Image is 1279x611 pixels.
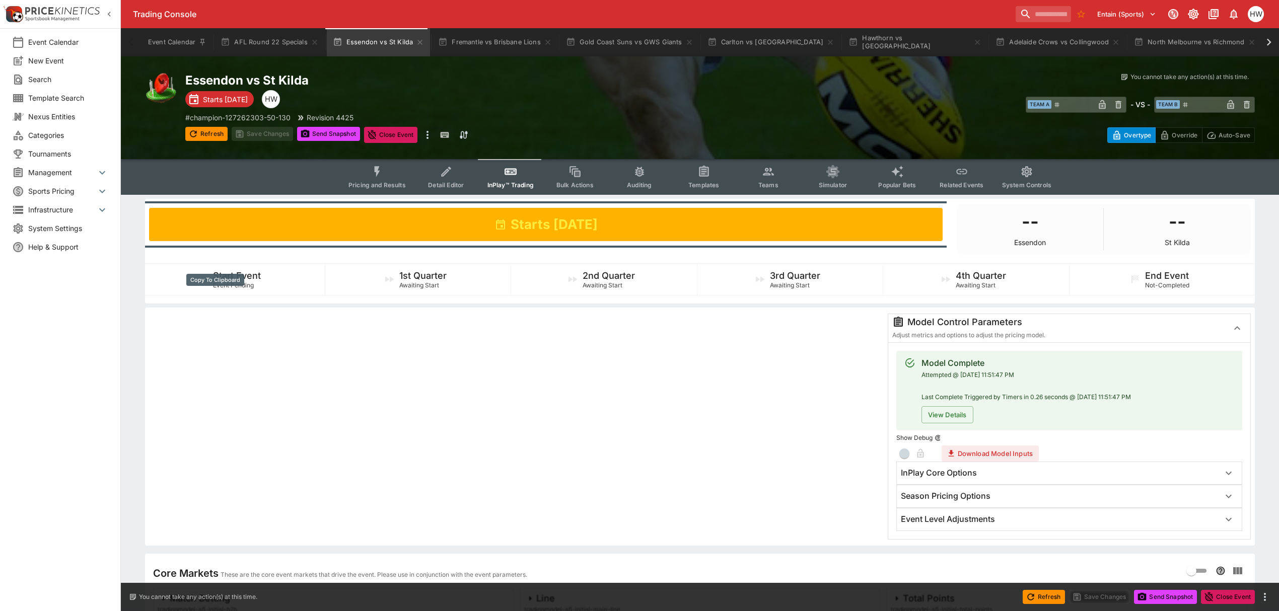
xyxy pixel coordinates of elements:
span: Simulator [819,181,847,189]
h6: - VS - [1130,99,1150,110]
span: System Settings [28,223,108,234]
span: Related Events [940,181,983,189]
span: Event Calendar [28,37,108,47]
p: Overtype [1124,130,1151,140]
button: Adelaide Crows vs Collingwood [989,28,1126,56]
span: System Controls [1002,181,1051,189]
button: more [1259,591,1271,603]
button: Toggle light/dark mode [1184,5,1202,23]
p: St Kilda [1165,239,1190,246]
button: Overtype [1107,127,1156,143]
button: Harrison Walker [1245,3,1267,25]
div: Harrison Walker [1248,6,1264,22]
button: Hawthorn vs [GEOGRAPHIC_DATA] [842,28,987,56]
div: Start From [1107,127,1255,143]
div: Trading Console [133,9,1012,20]
button: Override [1155,127,1202,143]
h1: -- [1022,208,1039,235]
span: Tournaments [28,148,108,159]
button: Send Snapshot [297,127,360,141]
button: Documentation [1204,5,1223,23]
button: Gold Coast Suns vs GWS Giants [560,28,699,56]
p: Auto-Save [1219,130,1250,140]
span: Template Search [28,93,108,103]
h5: 3rd Quarter [770,270,820,281]
h6: Event Level Adjustments [901,514,995,524]
h1: Starts [DATE] [511,216,598,233]
img: PriceKinetics [25,7,100,15]
span: Awaiting Start [956,281,996,289]
p: Override [1172,130,1197,140]
img: Sportsbook Management [25,17,80,21]
button: North Melbourne vs Richmond [1128,28,1262,56]
button: AFL Round 22 Specials [215,28,325,56]
div: Copy To Clipboard [186,274,244,286]
button: Notifications [1225,5,1243,23]
span: Pricing and Results [348,181,406,189]
span: New Event [28,55,108,66]
button: Show Debug [935,434,942,441]
p: Copy To Clipboard [185,112,291,123]
button: Send Snapshot [1134,590,1197,604]
p: You cannot take any action(s) at this time. [1130,72,1249,82]
h5: 2nd Quarter [583,270,635,281]
button: Auto-Save [1202,127,1255,143]
button: Refresh [1023,590,1065,604]
button: Close Event [1201,590,1255,604]
button: Essendon vs St Kilda [327,28,430,56]
button: more [421,127,434,143]
span: Infrastructure [28,204,96,215]
span: Not-Completed [1145,281,1189,289]
h1: -- [1169,208,1186,235]
span: Team A [1028,100,1051,109]
span: Nexus Entities [28,111,108,122]
span: Categories [28,130,108,140]
h5: End Event [1145,270,1189,281]
span: Search [28,74,108,85]
span: Detail Editor [428,181,464,189]
span: Templates [688,181,719,189]
span: Sports Pricing [28,186,96,196]
h5: 1st Quarter [399,270,447,281]
span: Awaiting Start [399,281,439,289]
span: Help & Support [28,242,108,252]
span: Teams [758,181,778,189]
div: Harry Walker [262,90,280,108]
p: These are the core event markets that drive the event. Please use in conjunction with the event p... [221,570,527,580]
h6: InPlay Core Options [901,468,977,478]
p: Starts [DATE] [203,94,248,105]
button: Event Calendar [142,28,212,56]
button: Fremantle vs Brisbane Lions [432,28,558,56]
img: australian_rules.png [145,72,177,105]
span: Auditing [627,181,652,189]
span: Awaiting Start [583,281,622,289]
span: InPlay™ Trading [487,181,534,189]
span: Attempted @ [DATE] 11:51:47 PM Last Complete Triggered by Timers in 0.26 seconds @ [DATE] 11:51:4... [921,371,1131,401]
button: Carlton vs [GEOGRAPHIC_DATA] [701,28,841,56]
p: Show Debug [896,433,933,442]
span: Bulk Actions [556,181,594,189]
span: Adjust metrics and options to adjust the pricing model. [892,331,1045,339]
button: Refresh [185,127,228,141]
p: You cannot take any action(s) at this time. [139,592,257,601]
input: search [1016,6,1071,22]
h5: 4th Quarter [956,270,1006,281]
div: Model Control Parameters [892,316,1220,328]
h6: Season Pricing Options [901,491,990,501]
div: Model Complete [921,357,1131,369]
button: View Details [921,406,973,423]
span: Awaiting Start [770,281,810,289]
p: Essendon [1014,239,1046,246]
h4: Core Markets [153,567,219,580]
button: Connected to PK [1164,5,1182,23]
button: Close Event [364,127,418,143]
button: No Bookmarks [1073,6,1089,22]
div: Event type filters [340,159,1059,195]
button: Select Tenant [1091,6,1162,22]
h2: Copy To Clipboard [185,72,720,88]
p: Revision 4425 [307,112,353,123]
img: PriceKinetics Logo [3,4,23,24]
button: Download Model Inputs [942,445,1039,462]
span: Management [28,167,96,178]
h5: Start Event [213,270,261,281]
